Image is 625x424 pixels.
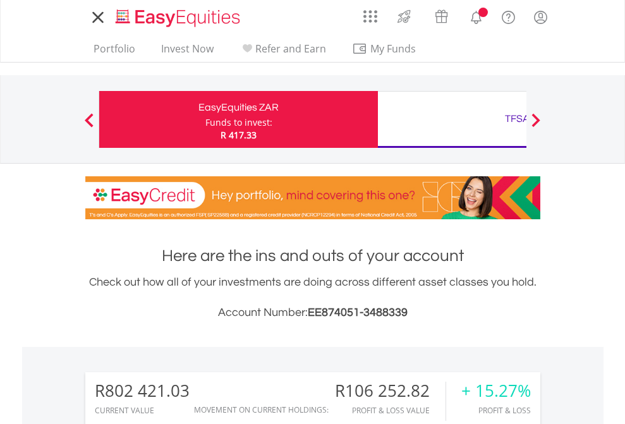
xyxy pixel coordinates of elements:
a: Refer and Earn [234,42,331,62]
div: + 15.27% [461,382,531,400]
div: Movement on Current Holdings: [194,406,329,414]
div: R802 421.03 [95,382,190,400]
img: EasyEquities_Logo.png [113,8,245,28]
span: My Funds [352,40,435,57]
span: Refer and Earn [255,42,326,56]
a: Home page [111,3,245,28]
span: R 417.33 [221,129,257,141]
a: Notifications [460,3,492,28]
a: My Profile [525,3,557,31]
div: Profit & Loss Value [335,406,446,415]
a: FAQ's and Support [492,3,525,28]
h1: Here are the ins and outs of your account [85,245,540,267]
a: AppsGrid [355,3,385,23]
a: Portfolio [88,42,140,62]
img: EasyCredit Promotion Banner [85,176,540,219]
div: Funds to invest: [205,116,272,129]
a: Vouchers [423,3,460,27]
div: CURRENT VALUE [95,406,190,415]
span: EE874051-3488339 [308,306,408,318]
div: EasyEquities ZAR [107,99,370,116]
img: grid-menu-icon.svg [363,9,377,23]
div: Profit & Loss [461,406,531,415]
a: Invest Now [156,42,219,62]
div: Check out how all of your investments are doing across different asset classes you hold. [85,274,540,322]
img: vouchers-v2.svg [431,6,452,27]
h3: Account Number: [85,304,540,322]
div: R106 252.82 [335,382,446,400]
button: Previous [76,119,102,132]
button: Next [523,119,549,132]
img: thrive-v2.svg [394,6,415,27]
